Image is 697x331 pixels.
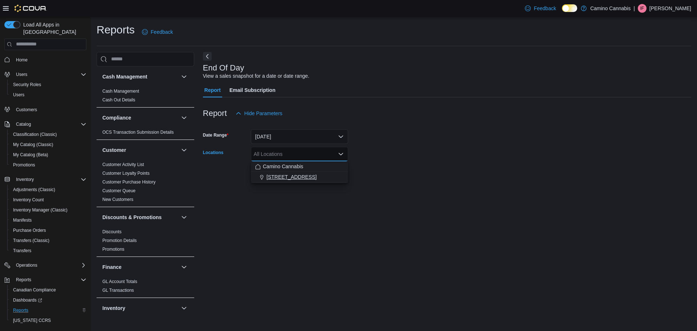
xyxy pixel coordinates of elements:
[13,152,48,158] span: My Catalog (Beta)
[13,287,56,293] span: Canadian Compliance
[251,161,348,182] div: Choose from the following options
[13,318,51,323] span: [US_STATE] CCRS
[10,246,34,255] a: Transfers
[97,227,194,257] div: Discounts & Promotions
[1,260,89,270] button: Operations
[97,87,194,107] div: Cash Management
[10,80,86,89] span: Security Roles
[10,306,86,315] span: Reports
[97,23,135,37] h1: Reports
[251,172,348,182] button: [STREET_ADDRESS]
[203,109,227,118] h3: Report
[13,275,86,284] span: Reports
[7,195,89,205] button: Inventory Count
[1,104,89,115] button: Customers
[251,161,348,172] button: Camino Cannabis
[10,236,86,245] span: Transfers (Classic)
[102,73,178,80] button: Cash Management
[102,197,133,202] span: New Customers
[102,97,135,102] a: Cash Out Details
[7,205,89,215] button: Inventory Manager (Classic)
[16,277,31,283] span: Reports
[7,129,89,140] button: Classification (Classic)
[13,70,86,79] span: Users
[10,161,38,169] a: Promotions
[102,214,178,221] button: Discounts & Promotions
[638,4,647,13] div: Ian Fundytus
[266,173,317,181] span: [STREET_ADDRESS]
[102,229,122,234] a: Discounts
[10,286,59,294] a: Canadian Compliance
[102,97,135,103] span: Cash Out Details
[102,263,178,271] button: Finance
[102,279,137,284] a: GL Account Totals
[13,187,55,193] span: Adjustments (Classic)
[102,247,125,252] a: Promotions
[7,140,89,150] button: My Catalog (Classic)
[13,238,49,243] span: Transfers (Classic)
[102,171,150,176] a: Customer Loyalty Points
[7,215,89,225] button: Manifests
[13,217,32,223] span: Manifests
[203,132,229,138] label: Date Range
[10,130,60,139] a: Classification (Classic)
[102,162,144,167] a: Customer Activity List
[10,226,86,235] span: Purchase Orders
[7,185,89,195] button: Adjustments (Classic)
[102,129,174,135] span: OCS Transaction Submission Details
[10,296,86,304] span: Dashboards
[10,195,86,204] span: Inventory Count
[97,277,194,298] div: Finance
[10,140,86,149] span: My Catalog (Classic)
[1,275,89,285] button: Reports
[102,197,133,202] a: New Customers
[13,297,42,303] span: Dashboards
[97,160,194,207] div: Customer
[10,90,86,99] span: Users
[7,90,89,100] button: Users
[522,1,559,16] a: Feedback
[102,188,135,194] span: Customer Queue
[10,80,44,89] a: Security Roles
[1,174,89,185] button: Inventory
[251,129,348,144] button: [DATE]
[229,83,276,97] span: Email Subscription
[15,5,47,12] img: Cova
[102,88,139,94] span: Cash Management
[13,120,34,129] button: Catalog
[180,263,188,271] button: Finance
[13,162,35,168] span: Promotions
[13,70,30,79] button: Users
[102,146,126,154] h3: Customer
[102,229,122,235] span: Discounts
[13,132,57,137] span: Classification (Classic)
[20,21,86,36] span: Load All Apps in [GEOGRAPHIC_DATA]
[10,185,58,194] a: Adjustments (Classic)
[10,236,52,245] a: Transfers (Classic)
[1,55,89,65] button: Home
[102,304,178,312] button: Inventory
[10,286,86,294] span: Canadian Compliance
[13,92,24,98] span: Users
[13,197,44,203] span: Inventory Count
[180,146,188,154] button: Customer
[10,316,86,325] span: Washington CCRS
[102,89,139,94] a: Cash Management
[263,163,303,170] span: Camino Cannabis
[13,175,37,184] button: Inventory
[16,72,27,77] span: Users
[13,261,40,270] button: Operations
[139,25,176,39] a: Feedback
[102,114,131,121] h3: Compliance
[102,238,137,243] span: Promotion Details
[7,225,89,235] button: Purchase Orders
[10,246,86,255] span: Transfers
[7,150,89,160] button: My Catalog (Beta)
[649,4,691,13] p: [PERSON_NAME]
[1,119,89,129] button: Catalog
[10,316,54,325] a: [US_STATE] CCRS
[102,304,125,312] h3: Inventory
[102,114,178,121] button: Compliance
[16,57,28,63] span: Home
